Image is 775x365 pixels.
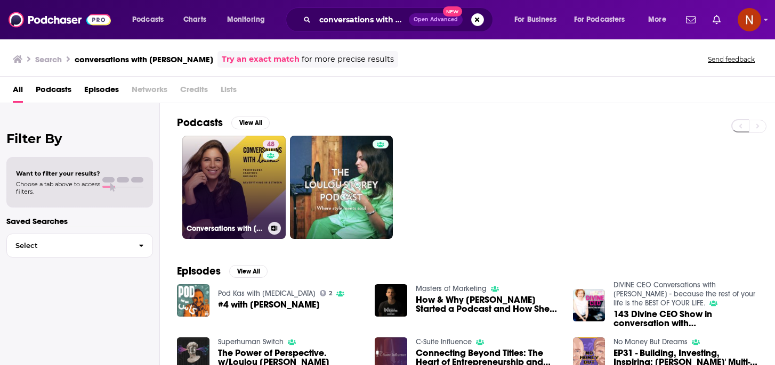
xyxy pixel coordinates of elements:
[416,284,487,293] a: Masters of Marketing
[125,11,177,28] button: open menu
[75,54,213,64] h3: conversations with [PERSON_NAME]
[296,7,503,32] div: Search podcasts, credits, & more...
[573,289,606,322] img: 143 Divine CEO Show in conversation with Loulou Storey.
[375,284,407,317] img: How & Why Loulou Khazen Started a Podcast and How She Markets & Monetizes it​
[180,81,208,103] span: Credits
[132,81,167,103] span: Networks
[221,81,237,103] span: Lists
[682,11,700,29] a: Show notifications dropdown
[177,116,270,129] a: PodcastsView All
[329,291,332,296] span: 2
[613,280,755,308] a: DIVINE CEO Conversations with Laura Topper - because the rest of your life is the BEST OF YOUR LIFE.
[613,310,758,328] span: 143 Divine CEO Show in conversation with [PERSON_NAME].
[574,12,625,27] span: For Podcasters
[414,17,458,22] span: Open Advanced
[738,8,761,31] button: Show profile menu
[84,81,119,103] a: Episodes
[177,264,221,278] h2: Episodes
[183,12,206,27] span: Charts
[218,300,320,309] a: #4 with Loulou El Khazen
[613,337,688,346] a: No Money But Dreams
[416,337,472,346] a: C-Suite Influence
[187,224,264,233] h3: Conversations with [PERSON_NAME]
[738,8,761,31] span: Logged in as AdelNBM
[267,139,275,150] span: 48
[218,337,284,346] a: Superhuman Switch
[177,284,209,317] img: #4 with Loulou El Khazen
[514,12,556,27] span: For Business
[416,295,560,313] a: How & Why Loulou Khazen Started a Podcast and How She Markets & Monetizes it​
[738,8,761,31] img: User Profile
[220,11,279,28] button: open menu
[648,12,666,27] span: More
[16,170,100,177] span: Want to filter your results?
[416,295,560,313] span: How & Why [PERSON_NAME] Started a Podcast and How She Markets & Monetizes it​
[9,10,111,30] img: Podchaser - Follow, Share and Rate Podcasts
[705,55,758,64] button: Send feedback
[13,81,23,103] a: All
[6,131,153,146] h2: Filter By
[177,264,268,278] a: EpisodesView All
[182,136,286,239] a: 48Conversations with [PERSON_NAME]
[409,13,463,26] button: Open AdvancedNew
[613,310,758,328] a: 143 Divine CEO Show in conversation with Loulou Storey.
[222,53,300,65] a: Try an exact match
[227,12,265,27] span: Monitoring
[229,265,268,278] button: View All
[315,11,409,28] input: Search podcasts, credits, & more...
[7,242,130,249] span: Select
[443,6,462,16] span: New
[263,140,279,148] a: 48
[36,81,71,103] a: Podcasts
[6,234,153,258] button: Select
[35,54,62,64] h3: Search
[231,117,270,129] button: View All
[218,300,320,309] span: #4 with [PERSON_NAME]
[177,116,223,129] h2: Podcasts
[320,290,333,296] a: 2
[507,11,570,28] button: open menu
[641,11,680,28] button: open menu
[567,11,641,28] button: open menu
[176,11,213,28] a: Charts
[302,53,394,65] span: for more precise results
[708,11,725,29] a: Show notifications dropdown
[132,12,164,27] span: Podcasts
[218,289,316,298] a: Pod Kas with Yaz
[6,216,153,226] p: Saved Searches
[16,180,100,195] span: Choose a tab above to access filters.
